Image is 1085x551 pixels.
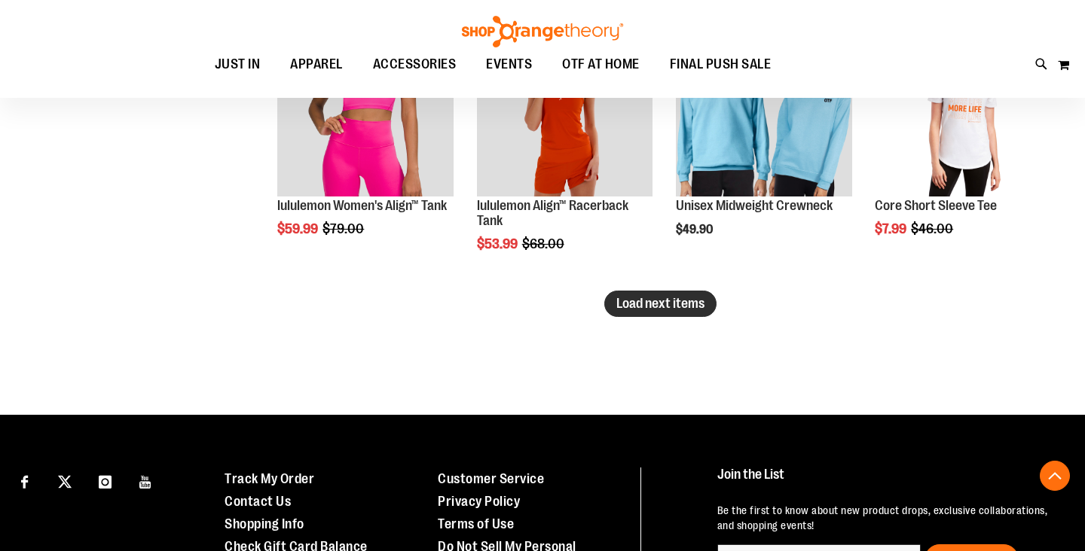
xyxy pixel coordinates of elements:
img: Product image for lululemon Womens Align Tank [277,20,454,196]
span: $49.90 [676,223,715,236]
div: product [469,13,661,289]
a: ACCESSORIES [358,47,472,82]
a: Product image for Core Short Sleeve TeeSALE [875,20,1051,199]
span: EVENTS [486,47,532,81]
a: Product image for lululemon Align™ Racerback TankSALE [477,20,653,199]
a: Privacy Policy [438,494,520,509]
a: FINAL PUSH SALE [655,47,787,82]
span: ACCESSORIES [373,47,457,81]
a: Unisex Midweight Crewneck [676,198,833,213]
img: Unisex Midweight Crewneck [676,20,852,196]
a: Terms of Use [438,516,514,531]
a: lululemon Align™ Racerback Tank [477,198,628,228]
a: JUST IN [200,47,276,82]
img: Product image for Core Short Sleeve Tee [875,20,1051,196]
span: $7.99 [875,221,909,236]
a: Visit our Instagram page [92,467,118,494]
span: JUST IN [215,47,261,81]
a: lululemon Women's Align™ Tank [277,198,447,213]
img: Product image for lululemon Align™ Racerback Tank [477,20,653,196]
a: Track My Order [225,471,314,486]
div: product [270,13,461,275]
a: Unisex Midweight CrewneckNEW [676,20,852,199]
a: Core Short Sleeve Tee [875,198,997,213]
span: APPAREL [290,47,343,81]
a: APPAREL [275,47,358,81]
h4: Join the List [717,467,1056,495]
a: Visit our Facebook page [11,467,38,494]
p: Be the first to know about new product drops, exclusive collaborations, and shopping events! [717,503,1056,533]
a: Customer Service [438,471,544,486]
img: Shop Orangetheory [460,16,625,47]
button: Load next items [604,291,717,317]
div: product [668,13,860,275]
span: $46.00 [911,221,955,236]
span: $59.99 [277,221,320,236]
a: Visit our Youtube page [133,467,159,494]
span: OTF AT HOME [562,47,640,81]
a: Contact Us [225,494,291,509]
span: FINAL PUSH SALE [670,47,772,81]
a: Shopping Info [225,516,304,531]
a: Visit our X page [52,467,78,494]
a: EVENTS [471,47,547,82]
span: $68.00 [522,236,567,251]
a: Product image for lululemon Womens Align TankSALE [277,20,454,199]
span: Load next items [616,296,704,311]
button: Back To Top [1040,461,1070,491]
a: OTF AT HOME [547,47,655,82]
img: Twitter [58,475,72,489]
span: $53.99 [477,236,520,251]
div: product [867,13,1059,275]
span: $79.00 [322,221,366,236]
